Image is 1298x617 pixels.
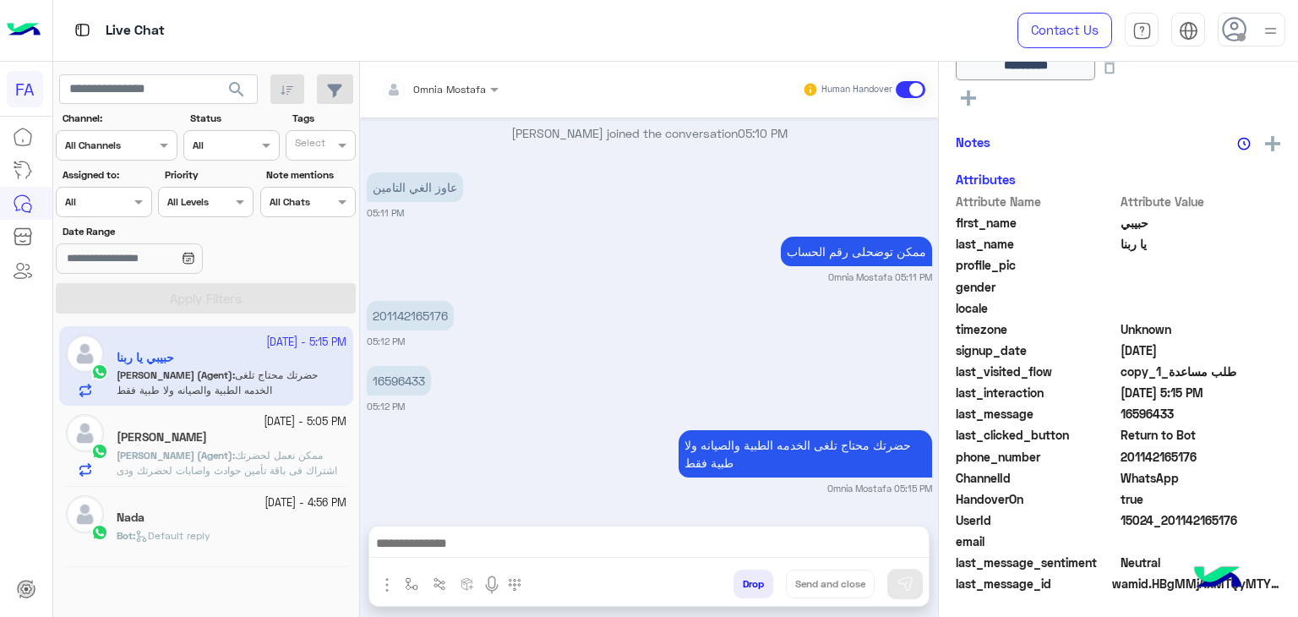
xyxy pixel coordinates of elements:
[956,193,1117,210] span: Attribute Name
[1121,426,1282,444] span: Return to Bot
[367,172,463,202] p: 14/10/2025, 5:11 PM
[72,19,93,41] img: tab
[956,554,1117,571] span: last_message_sentiment
[377,575,397,595] img: send attachment
[135,529,210,542] span: Default reply
[956,134,990,150] h6: Notes
[91,443,108,460] img: WhatsApp
[265,495,346,511] small: [DATE] - 4:56 PM
[454,570,482,598] button: create order
[292,135,325,155] div: Select
[1179,21,1198,41] img: tab
[827,482,932,495] small: Omnia Mostafa 05:15 PM
[117,529,135,542] b: :
[1188,549,1247,609] img: hulul-logo.png
[1121,341,1282,359] span: 2025-08-20T09:49:10.165Z
[292,111,354,126] label: Tags
[1121,384,1282,401] span: 2025-10-14T14:15:14.297Z
[786,570,875,598] button: Send and close
[1265,136,1280,151] img: add
[426,570,454,598] button: Trigger scenario
[1121,511,1282,529] span: 15024_201142165176
[1237,137,1251,150] img: notes
[413,83,486,96] span: Omnia Mostafa
[367,124,932,142] p: [PERSON_NAME] joined the conversation
[781,237,932,266] p: 14/10/2025, 5:11 PM
[828,270,932,284] small: Omnia Mostafa 05:11 PM
[7,13,41,48] img: Logo
[117,529,133,542] span: Bot
[956,532,1117,550] span: email
[1260,20,1281,41] img: profile
[117,449,232,461] span: [PERSON_NAME] (Agent)
[956,299,1117,317] span: locale
[1125,13,1159,48] a: tab
[956,405,1117,423] span: last_message
[190,111,277,126] label: Status
[405,577,418,591] img: select flow
[956,278,1117,296] span: gender
[367,301,454,330] p: 14/10/2025, 5:12 PM
[1121,554,1282,571] span: 0
[56,283,356,314] button: Apply Filters
[1121,235,1282,253] span: يا ربنا
[117,449,235,461] b: :
[1121,448,1282,466] span: 201142165176
[367,366,431,396] p: 14/10/2025, 5:12 PM
[398,570,426,598] button: select flow
[897,576,914,592] img: send message
[266,167,353,183] label: Note mentions
[956,320,1117,338] span: timezone
[66,495,104,533] img: defaultAdmin.png
[117,511,145,525] h5: Nada
[1121,532,1282,550] span: null
[956,511,1117,529] span: UserId
[956,235,1117,253] span: last_name
[956,490,1117,508] span: HandoverOn
[63,224,252,239] label: Date Range
[63,111,176,126] label: Channel:
[117,430,207,445] h5: Mohamed Atta
[956,214,1117,232] span: first_name
[1121,405,1282,423] span: 16596433
[1121,490,1282,508] span: true
[956,384,1117,401] span: last_interaction
[956,256,1117,274] span: profile_pic
[956,363,1117,380] span: last_visited_flow
[63,167,150,183] label: Assigned to:
[1112,575,1281,592] span: wamid.HBgMMjAxMTQyMTY1MTc2FQIAEhggQUNBRUI2RDdERDc4Q0VDRkRDRUM3RjYxQzJFQjUwNUMA
[66,414,104,452] img: defaultAdmin.png
[433,577,446,591] img: Trigger scenario
[956,448,1117,466] span: phone_number
[956,469,1117,487] span: ChannelId
[226,79,247,100] span: search
[7,71,43,107] div: FA
[1121,299,1282,317] span: null
[508,578,521,592] img: make a call
[738,126,788,140] span: 05:10 PM
[482,575,502,595] img: send voice note
[264,414,346,430] small: [DATE] - 5:05 PM
[91,524,108,541] img: WhatsApp
[679,430,932,478] p: 14/10/2025, 5:15 PM
[367,206,404,220] small: 05:11 PM
[216,74,258,111] button: search
[1121,469,1282,487] span: 2
[1121,193,1282,210] span: Attribute Value
[1017,13,1112,48] a: Contact Us
[734,570,773,598] button: Drop
[106,19,165,42] p: Live Chat
[1121,214,1282,232] span: حبيبي
[1121,278,1282,296] span: null
[1121,363,1282,380] span: طلب مساعدة_copy_1
[165,167,252,183] label: Priority
[821,83,892,96] small: Human Handover
[461,577,474,591] img: create order
[956,575,1109,592] span: last_message_id
[1121,320,1282,338] span: Unknown
[367,335,405,348] small: 05:12 PM
[956,426,1117,444] span: last_clicked_button
[956,172,1016,187] h6: Attributes
[367,400,405,413] small: 05:12 PM
[956,341,1117,359] span: signup_date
